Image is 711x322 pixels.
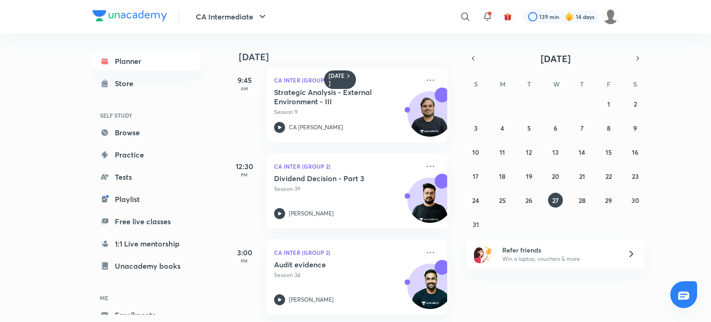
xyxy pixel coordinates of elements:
img: streak [565,12,574,21]
button: August 15, 2025 [601,145,616,159]
abbr: August 22, 2025 [605,172,612,181]
p: CA [PERSON_NAME] [289,123,343,132]
abbr: August 29, 2025 [605,196,612,205]
button: August 21, 2025 [574,169,589,183]
button: August 20, 2025 [548,169,563,183]
button: August 25, 2025 [495,193,510,208]
button: August 28, 2025 [574,193,589,208]
button: August 2, 2025 [628,96,642,111]
p: PM [226,172,263,177]
abbr: August 12, 2025 [526,148,532,157]
abbr: August 15, 2025 [605,148,612,157]
a: Tests [93,168,200,186]
button: August 17, 2025 [468,169,483,183]
div: Store [115,78,139,89]
abbr: Thursday [580,80,584,88]
p: CA Inter (Group 2) [274,161,419,172]
h5: Audit evidence [274,260,389,269]
button: August 3, 2025 [468,120,483,135]
button: CA Intermediate [190,7,274,26]
abbr: August 8, 2025 [607,124,611,133]
img: referral [474,245,493,263]
button: August 1, 2025 [601,96,616,111]
button: August 7, 2025 [574,120,589,135]
img: Avatar [408,269,452,313]
a: Practice [93,145,200,164]
p: Session 34 [274,271,419,279]
p: Session 39 [274,185,419,193]
img: Company Logo [93,10,167,21]
a: Unacademy books [93,257,200,275]
button: avatar [500,9,515,24]
button: August 19, 2025 [522,169,536,183]
abbr: Friday [607,80,611,88]
h5: 9:45 [226,75,263,86]
h6: [DATE] [329,72,345,87]
abbr: August 26, 2025 [525,196,532,205]
button: August 9, 2025 [628,120,642,135]
abbr: August 5, 2025 [527,124,531,133]
abbr: August 27, 2025 [552,196,559,205]
abbr: Saturday [633,80,637,88]
button: August 31, 2025 [468,217,483,232]
button: August 5, 2025 [522,120,536,135]
h6: Refer friends [502,245,616,255]
button: August 13, 2025 [548,145,563,159]
p: Session 9 [274,108,419,116]
img: Avatar [408,183,452,227]
button: August 8, 2025 [601,120,616,135]
abbr: Sunday [474,80,478,88]
h5: Dividend Decision - Part 3 [274,174,389,183]
a: Playlist [93,190,200,208]
abbr: August 21, 2025 [579,172,585,181]
img: avatar [504,13,512,21]
abbr: August 17, 2025 [473,172,479,181]
p: Win a laptop, vouchers & more [502,255,616,263]
abbr: August 23, 2025 [632,172,639,181]
img: dhanak [603,9,618,25]
abbr: August 2, 2025 [634,100,637,108]
abbr: August 30, 2025 [631,196,639,205]
button: August 12, 2025 [522,145,536,159]
button: [DATE] [480,52,631,65]
a: Company Logo [93,10,167,24]
abbr: August 19, 2025 [526,172,532,181]
abbr: August 16, 2025 [632,148,638,157]
abbr: August 18, 2025 [499,172,505,181]
abbr: August 3, 2025 [474,124,478,133]
p: PM [226,258,263,264]
a: Free live classes [93,212,200,231]
abbr: August 11, 2025 [499,148,505,157]
button: August 22, 2025 [601,169,616,183]
abbr: August 28, 2025 [579,196,586,205]
button: August 11, 2025 [495,145,510,159]
button: August 14, 2025 [574,145,589,159]
a: Planner [93,52,200,70]
abbr: August 9, 2025 [633,124,637,133]
button: August 16, 2025 [628,145,642,159]
abbr: August 1, 2025 [607,100,610,108]
p: CA Inter (Group 2) [274,247,419,258]
p: [PERSON_NAME] [289,209,334,218]
abbr: August 4, 2025 [500,124,504,133]
p: AM [226,86,263,91]
abbr: Monday [500,80,505,88]
button: August 10, 2025 [468,145,483,159]
button: August 30, 2025 [628,193,642,208]
abbr: August 14, 2025 [579,148,585,157]
h5: 12:30 [226,161,263,172]
abbr: Wednesday [553,80,560,88]
a: 1:1 Live mentorship [93,234,200,253]
h6: ME [93,290,200,306]
a: Browse [93,123,200,142]
abbr: August 24, 2025 [472,196,479,205]
button: August 27, 2025 [548,193,563,208]
button: August 24, 2025 [468,193,483,208]
h5: 3:00 [226,247,263,258]
img: Avatar [408,96,452,141]
p: [PERSON_NAME] [289,296,334,304]
h5: Strategic Analysis - External Environment - III [274,88,389,106]
abbr: August 7, 2025 [580,124,584,133]
a: Store [93,74,200,93]
abbr: August 31, 2025 [473,220,479,229]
